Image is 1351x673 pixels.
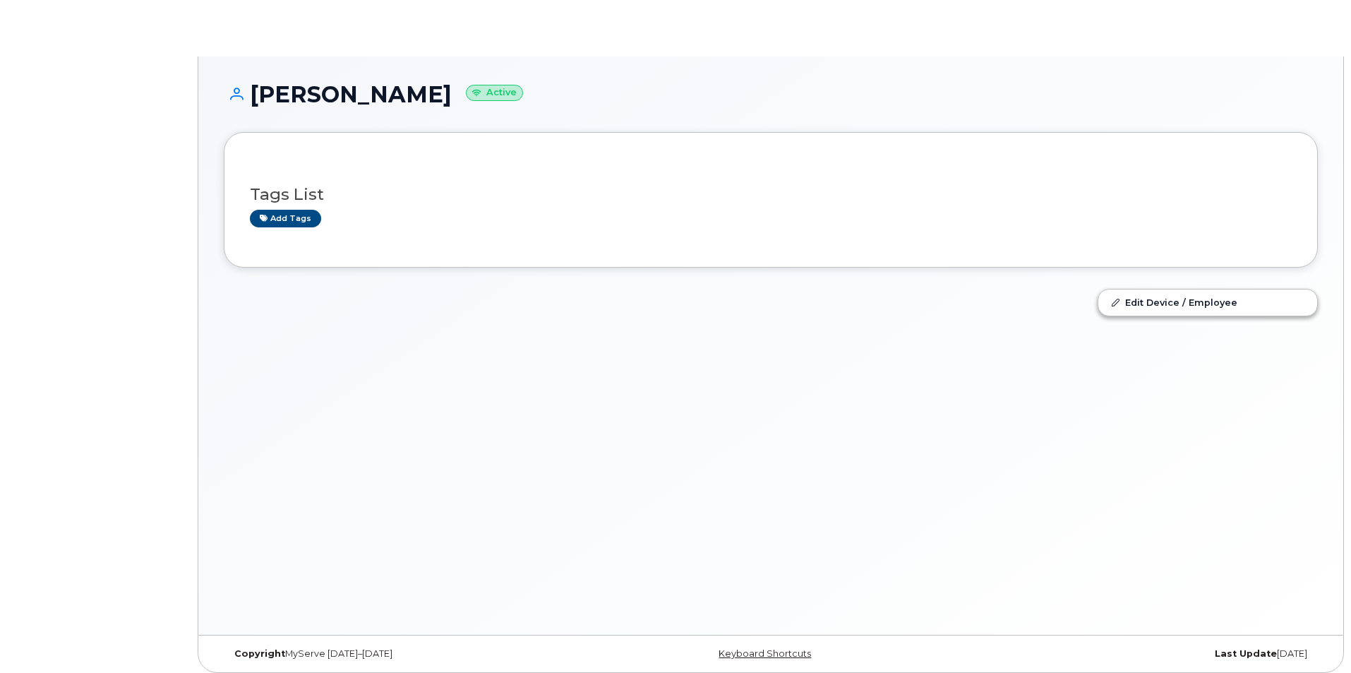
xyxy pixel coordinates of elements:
[224,648,589,660] div: MyServe [DATE]–[DATE]
[1215,648,1277,659] strong: Last Update
[953,648,1318,660] div: [DATE]
[719,648,811,659] a: Keyboard Shortcuts
[466,85,523,101] small: Active
[250,210,321,227] a: Add tags
[1098,290,1317,315] a: Edit Device / Employee
[224,82,1318,107] h1: [PERSON_NAME]
[250,186,1292,203] h3: Tags List
[234,648,285,659] strong: Copyright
